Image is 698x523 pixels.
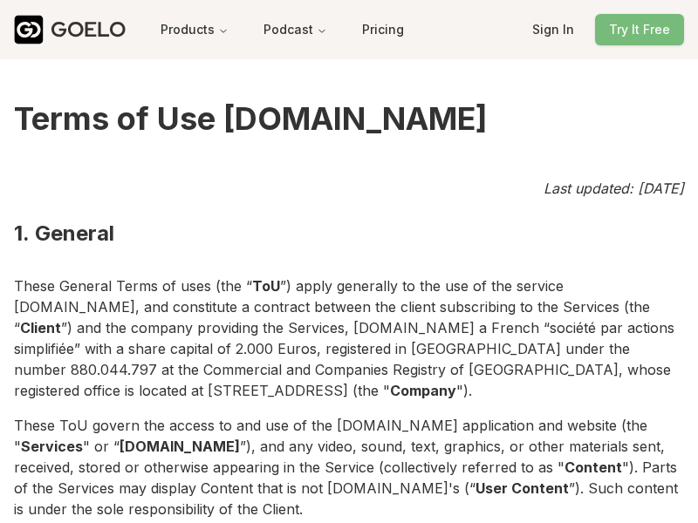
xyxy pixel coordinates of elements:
a: GOELO [14,15,140,44]
p: Last updated: [DATE] [14,178,684,199]
p: These General Terms of uses (the “ ”) apply generally to the use of the service [DOMAIN_NAME], an... [14,268,684,408]
h2: 1. General [14,199,684,268]
button: Products [147,14,243,45]
h1: Terms of Use [DOMAIN_NAME] [14,59,684,178]
button: Try It Free [595,14,684,45]
strong: User Content [476,479,569,497]
strong: Content [565,458,622,476]
strong: Client [20,319,61,336]
div: GOELO [51,16,126,44]
strong: Services [21,438,83,455]
button: Pricing [348,14,418,45]
button: Podcast [250,14,341,45]
strong: ToU [252,277,280,295]
nav: Main [147,14,341,45]
button: Sign In [518,14,588,45]
strong: [DOMAIN_NAME] [120,438,240,455]
img: Goelo Logo [14,15,44,44]
strong: Company [390,382,456,399]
